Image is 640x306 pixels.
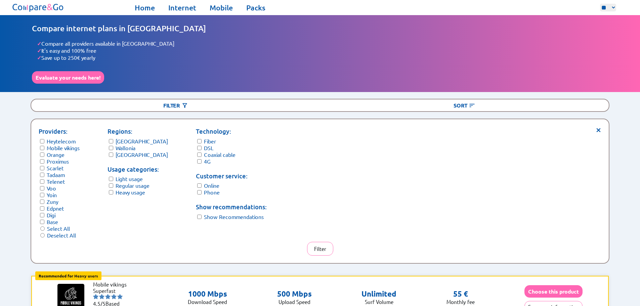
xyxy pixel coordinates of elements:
p: Download Speed [188,299,227,305]
img: starnr3 [105,294,111,299]
li: Save up to 250€ yearly [37,54,608,61]
label: Wallonia [116,144,135,151]
label: 4G [204,158,211,165]
label: Telenet [47,178,65,185]
b: Recommended for Heavy users [39,273,98,278]
label: [GEOGRAPHIC_DATA] [116,138,168,144]
a: Packs [246,3,265,12]
label: Zuny [47,198,58,205]
p: 500 Mbps [277,289,312,299]
a: Internet [168,3,196,12]
a: Choose this product [524,288,583,295]
label: Proximus [47,158,69,165]
label: Yoin [47,191,57,198]
img: Logo of Compare&Go [11,2,65,13]
img: Button open the sorting menu [469,102,475,109]
span: ✓ [37,47,41,54]
label: Scarlet [47,165,63,171]
p: Usage categories: [108,165,168,174]
label: Light usage [116,175,143,182]
label: Edpnet [47,205,64,212]
label: Deselect All [47,232,76,238]
p: 55 € [453,289,468,299]
span: ✓ [37,40,41,47]
label: Digi [47,212,55,218]
li: Mobile vikings [93,281,133,288]
label: Heytelecom [47,138,76,144]
li: Superfast [93,288,133,294]
label: Phone [204,189,220,195]
button: Choose this product [524,285,583,298]
p: Unlimited [361,289,396,299]
img: starnr4 [111,294,117,299]
a: Mobile [210,3,233,12]
img: starnr2 [99,294,104,299]
p: Providers: [39,127,80,136]
p: Customer service: [196,171,267,181]
img: starnr1 [93,294,98,299]
label: Voo [47,185,56,191]
label: Orange [47,151,65,158]
label: Mobile vikings [47,144,80,151]
p: Monthly fee [446,299,475,305]
h1: Compare internet plans in [GEOGRAPHIC_DATA] [32,24,608,33]
label: Select All [47,225,70,232]
label: Coaxial cable [204,151,236,158]
li: It's easy and 100% free [37,47,608,54]
button: Evaluate your needs here! [32,71,104,84]
span: ✓ [37,54,41,61]
p: Technology: [196,127,267,136]
label: Show Recommendations [204,213,264,220]
label: Tadaam [47,171,65,178]
label: Fiber [204,138,216,144]
li: Compare all providers available in [GEOGRAPHIC_DATA] [37,40,608,47]
label: Regular usage [116,182,150,189]
a: Home [135,3,155,12]
p: Show recommendations: [196,202,267,212]
label: [GEOGRAPHIC_DATA] [116,151,168,158]
p: 1000 Mbps [188,289,227,299]
p: Upload Speed [277,299,312,305]
img: starnr5 [117,294,123,299]
img: Button open the filtering menu [181,102,188,109]
p: Surf Volume [361,299,396,305]
p: Regions: [108,127,168,136]
label: Heavy usage [116,189,145,195]
div: Sort [320,99,609,111]
label: DSL [204,144,213,151]
label: Base [47,218,58,225]
button: Filter [307,242,333,256]
div: Filter [31,99,320,111]
label: Online [204,182,219,189]
span: × [596,127,601,132]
